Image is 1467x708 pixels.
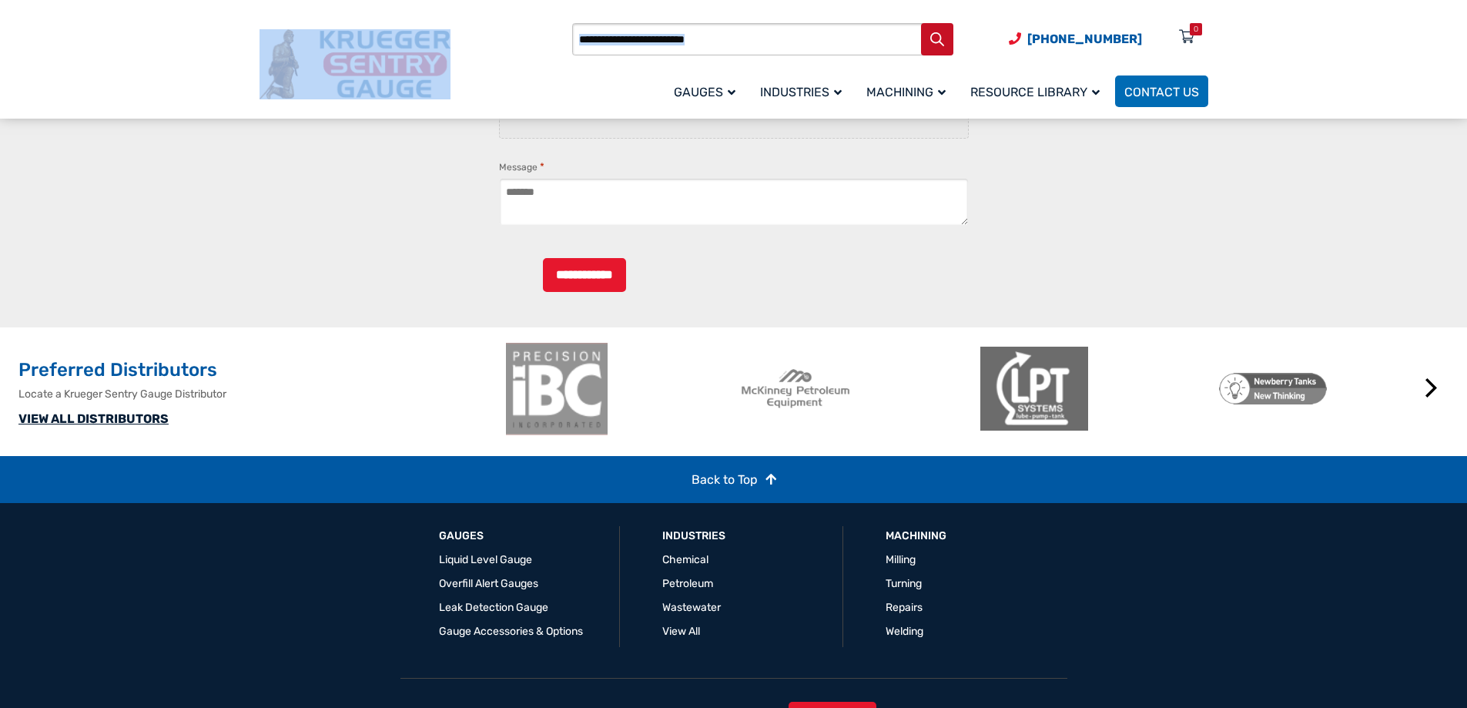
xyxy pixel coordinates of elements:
a: VIEW ALL DISTRIBUTORS [18,411,169,426]
button: Next [1416,373,1447,404]
span: Resource Library [970,85,1100,99]
img: Newberry Tanks [1219,343,1327,435]
a: Machining [857,73,961,109]
a: Gauges [665,73,751,109]
img: Krueger Sentry Gauge [260,29,450,100]
a: Milling [886,553,916,566]
a: GAUGES [439,528,484,544]
a: Contact Us [1115,75,1208,107]
span: Gauges [674,85,735,99]
a: Repairs [886,601,923,614]
a: Chemical [662,553,708,566]
img: ibc-logo [503,343,611,435]
button: 1 of 2 [941,445,956,460]
span: Contact Us [1124,85,1199,99]
a: Resource Library [961,73,1115,109]
a: Welding [886,625,923,638]
a: Industries [662,528,725,544]
a: Wastewater [662,601,721,614]
a: Phone Number (920) 434-8860 [1009,29,1142,49]
a: Industries [751,73,857,109]
a: Gauge Accessories & Options [439,625,583,638]
button: 3 of 2 [987,445,1003,460]
button: 2 of 2 [964,445,980,460]
p: Locate a Krueger Sentry Gauge Distributor [18,386,495,402]
label: Message [499,159,544,175]
a: Overfill Alert Gauges [439,577,538,590]
a: Leak Detection Gauge [439,601,548,614]
span: [PHONE_NUMBER] [1027,32,1142,46]
img: McKinney Petroleum Equipment [742,343,849,435]
span: Machining [866,85,946,99]
div: 0 [1194,23,1198,35]
a: Machining [886,528,946,544]
h2: Preferred Distributors [18,358,495,383]
img: LPT [980,343,1088,435]
a: Turning [886,577,922,590]
a: Liquid Level Gauge [439,553,532,566]
span: Industries [760,85,842,99]
a: Petroleum [662,577,713,590]
a: View All [662,625,700,638]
